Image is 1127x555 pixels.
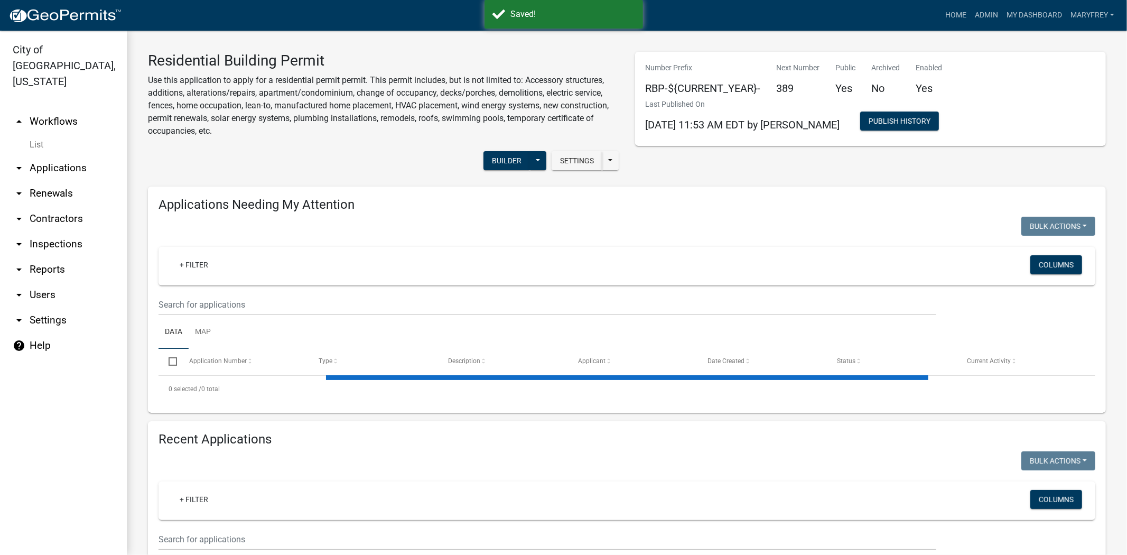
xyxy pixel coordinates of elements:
p: Use this application to apply for a residential permit permit. This permit includes, but is not l... [148,74,619,137]
span: Status [837,357,855,365]
input: Search for applications [159,294,936,316]
span: [DATE] 11:53 AM EDT by [PERSON_NAME] [646,118,840,131]
h5: RBP-${CURRENT_YEAR}- [646,82,761,95]
i: arrow_drop_down [13,162,25,174]
h5: 389 [777,82,820,95]
button: Publish History [860,112,939,131]
datatable-header-cell: Type [309,349,438,374]
p: Public [836,62,856,73]
span: Description [448,357,480,365]
i: arrow_drop_down [13,238,25,251]
h4: Applications Needing My Attention [159,197,1095,212]
p: Number Prefix [646,62,761,73]
a: Admin [971,5,1002,25]
i: arrow_drop_down [13,263,25,276]
a: My Dashboard [1002,5,1066,25]
datatable-header-cell: Application Number [179,349,308,374]
span: Type [319,357,332,365]
datatable-header-cell: Current Activity [957,349,1086,374]
a: Map [189,316,217,349]
a: + Filter [171,490,217,509]
h3: Residential Building Permit [148,52,619,70]
span: Date Created [707,357,744,365]
datatable-header-cell: Date Created [697,349,827,374]
p: Archived [872,62,900,73]
div: Saved! [511,8,635,21]
i: arrow_drop_down [13,212,25,225]
input: Search for applications [159,529,936,550]
a: + Filter [171,255,217,274]
datatable-header-cell: Applicant [568,349,697,374]
p: Next Number [777,62,820,73]
button: Columns [1030,490,1082,509]
p: Enabled [916,62,943,73]
datatable-header-cell: Description [438,349,567,374]
p: Last Published On [646,99,840,110]
span: Application Number [189,357,247,365]
a: Home [941,5,971,25]
i: arrow_drop_down [13,289,25,301]
button: Bulk Actions [1021,451,1095,470]
i: arrow_drop_down [13,187,25,200]
h4: Recent Applications [159,432,1095,447]
i: arrow_drop_down [13,314,25,327]
a: Data [159,316,189,349]
datatable-header-cell: Status [827,349,956,374]
h5: Yes [916,82,943,95]
span: 0 selected / [169,385,201,393]
i: help [13,339,25,352]
div: 0 total [159,376,1095,402]
button: Bulk Actions [1021,217,1095,236]
a: MaryFrey [1066,5,1119,25]
span: Current Activity [967,357,1011,365]
button: Settings [552,151,602,170]
wm-modal-confirm: Workflow Publish History [860,118,939,126]
datatable-header-cell: Select [159,349,179,374]
button: Builder [483,151,530,170]
h5: Yes [836,82,856,95]
i: arrow_drop_up [13,115,25,128]
span: Applicant [578,357,606,365]
button: Columns [1030,255,1082,274]
h5: No [872,82,900,95]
